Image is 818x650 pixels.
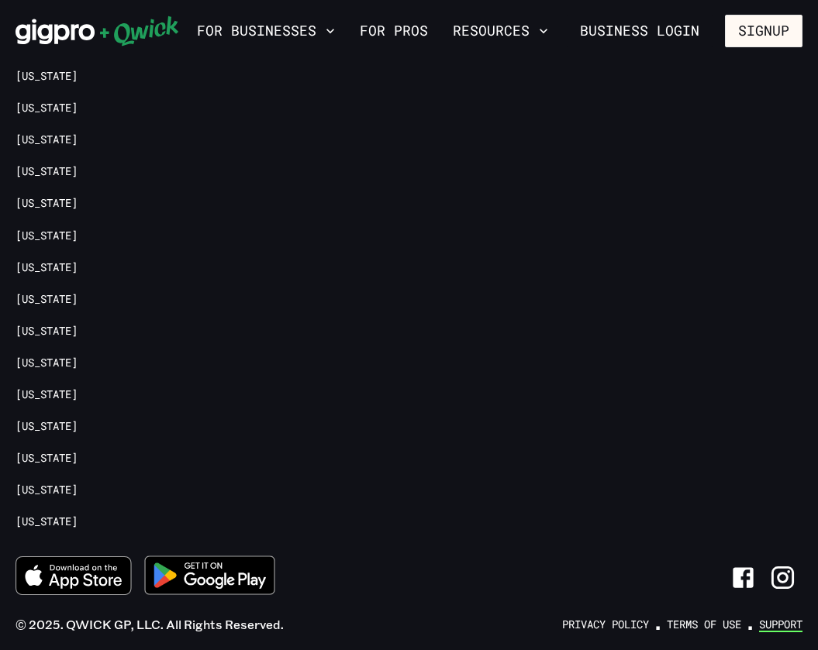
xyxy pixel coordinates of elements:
[763,558,802,597] a: Link to Instagram
[16,356,78,370] a: [US_STATE]
[16,164,78,179] a: [US_STATE]
[16,324,78,339] a: [US_STATE]
[191,18,341,44] button: For Businesses
[16,387,78,402] a: [US_STATE]
[567,15,713,47] a: Business Login
[759,617,802,632] a: Support
[354,18,434,44] a: For Pros
[16,196,78,211] a: [US_STATE]
[16,514,78,529] a: [US_STATE]
[16,229,78,243] a: [US_STATE]
[16,451,78,466] a: [US_STATE]
[135,546,285,604] img: Get it on Google Play
[667,617,741,632] a: Terms of Use
[16,292,78,307] a: [US_STATE]
[723,558,763,597] a: Link to Facebook
[655,608,661,641] span: ·
[447,18,554,44] button: Resources
[747,608,753,641] span: ·
[16,69,78,84] a: [US_STATE]
[562,617,649,632] a: Privacy Policy
[16,132,78,147] a: [US_STATE]
[16,101,78,115] a: [US_STATE]
[16,419,78,434] a: [US_STATE]
[16,556,132,600] a: Download on the App Store
[725,15,802,47] button: Signup
[16,260,78,275] a: [US_STATE]
[16,483,78,497] a: [US_STATE]
[16,617,284,632] span: © 2025. QWICK GP, LLC. All Rights Reserved.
